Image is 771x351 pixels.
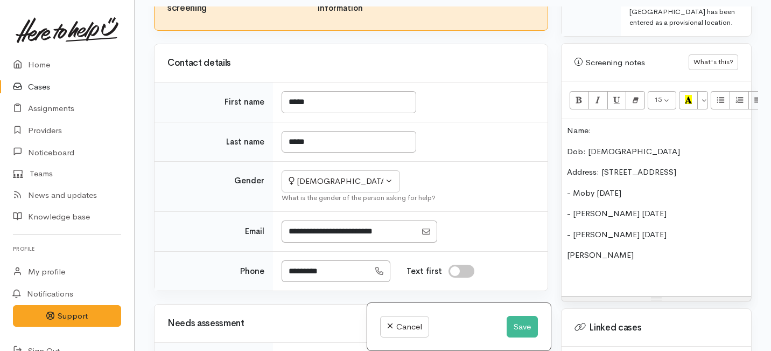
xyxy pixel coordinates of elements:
[679,91,698,109] button: Recent Color
[689,54,738,70] button: What's this?
[626,91,645,109] button: Remove Font Style (⌘+\)
[245,225,264,238] label: Email
[570,91,589,109] button: Bold (⌘+B)
[697,91,708,109] button: More Color
[711,91,730,109] button: Unordered list (⌘+⇧+NUM7)
[574,322,738,333] h3: Linked cases
[567,229,746,241] p: - [PERSON_NAME] [DATE]
[282,170,400,192] button: Female
[562,297,751,301] div: Resize
[607,91,627,109] button: Underline (⌘+U)
[654,95,662,104] span: 15
[167,58,535,68] h3: Contact details
[406,265,442,278] label: Text first
[380,316,429,338] a: Cancel
[167,319,535,329] h3: Needs assessment
[567,166,746,178] p: Address: [STREET_ADDRESS]
[13,242,121,256] h6: Profile
[588,91,608,109] button: Italic (⌘+I)
[574,57,689,69] div: Screening notes
[507,316,538,338] button: Save
[567,125,746,137] p: Name:
[567,249,746,261] p: [PERSON_NAME]
[225,96,264,108] label: First name
[648,91,676,109] button: Font Size
[730,91,749,109] button: Ordered list (⌘+⇧+NUM8)
[282,192,535,203] div: What is the gender of the person asking for help?
[226,136,264,148] label: Last name
[567,187,746,199] p: - Moby [DATE]
[567,208,746,220] p: - [PERSON_NAME] [DATE]
[567,146,746,158] p: Dob: [DEMOGRAPHIC_DATA]
[240,265,264,278] label: Phone
[13,305,121,327] button: Support
[234,175,264,187] label: Gender
[289,175,383,188] div: [DEMOGRAPHIC_DATA]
